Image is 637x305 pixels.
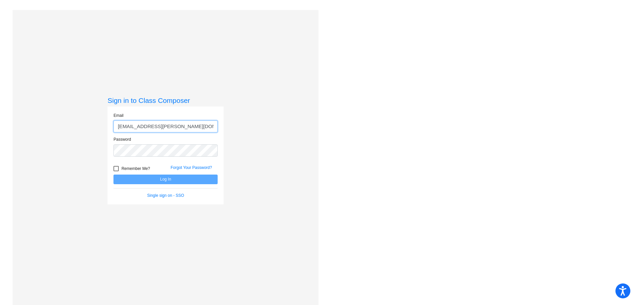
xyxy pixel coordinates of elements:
[113,136,131,142] label: Password
[113,113,123,118] label: Email
[171,165,212,170] a: Forgot Your Password?
[113,175,218,184] button: Log In
[121,165,150,173] span: Remember Me?
[147,193,184,198] a: Single sign on - SSO
[107,96,224,105] h3: Sign in to Class Composer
